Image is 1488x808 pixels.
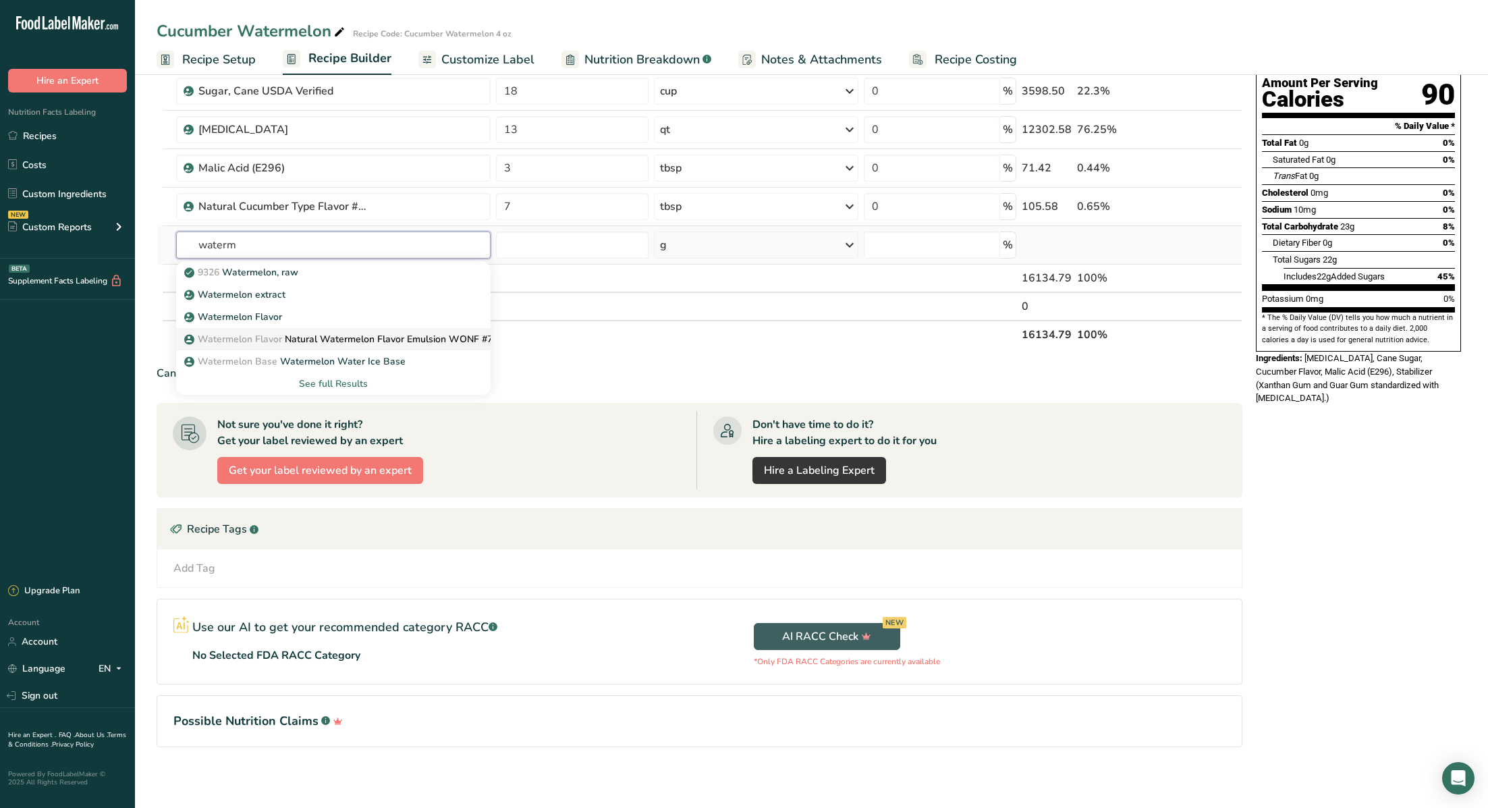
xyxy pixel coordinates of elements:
span: Sodium [1262,205,1292,215]
span: AI RACC Check [782,628,871,645]
button: Get your label reviewed by an expert [217,457,423,484]
span: 22g [1323,254,1337,265]
div: 3598.50 [1022,83,1072,99]
a: Nutrition Breakdown [561,45,711,75]
div: Open Intercom Messenger [1442,762,1475,794]
span: Recipe Setup [182,51,256,69]
button: Hire an Expert [8,69,127,92]
a: Terms & Conditions . [8,730,126,749]
div: Can't find your ingredient? [157,365,1242,381]
div: Malic Acid (E296) [198,160,367,176]
span: Fat [1273,171,1307,181]
div: Calories [1262,90,1378,109]
div: Cucumber Watermelon [157,19,348,43]
span: 0g [1299,138,1308,148]
span: Cholesterol [1262,188,1308,198]
div: Not sure you've done it right? Get your label reviewed by an expert [217,416,403,449]
span: Includes Added Sugars [1284,271,1385,281]
span: 0% [1443,188,1455,198]
p: *Only FDA RACC Categories are currently available [754,655,940,668]
div: g [660,237,667,253]
div: Amount Per Serving [1262,77,1378,90]
span: Dietary Fiber [1273,238,1321,248]
div: Add Tag [173,560,215,576]
div: NEW [883,617,906,628]
span: Total Sugars [1273,254,1321,265]
button: AI RACC Check NEW [754,623,900,650]
span: Nutrition Breakdown [584,51,700,69]
a: Hire a Labeling Expert [752,457,886,484]
span: Total Fat [1262,138,1297,148]
p: No Selected FDA RACC Category [192,647,360,664]
span: 0% [1443,238,1455,248]
a: Notes & Attachments [738,45,882,75]
th: 100% [1074,320,1181,348]
span: Ingredients: [1256,353,1302,363]
span: 22g [1317,271,1331,281]
th: Net Totals [173,320,1019,348]
section: % Daily Value * [1262,118,1455,134]
div: 90 [1421,77,1455,113]
a: Recipe Builder [283,43,391,76]
div: Powered By FoodLabelMaker © 2025 All Rights Reserved [8,770,127,786]
span: 0% [1443,294,1455,304]
span: Total Carbohydrate [1262,221,1338,232]
span: Recipe Builder [308,49,391,68]
div: BETA [9,265,30,273]
span: 0% [1443,155,1455,165]
a: Recipe Costing [909,45,1017,75]
div: EN [99,661,127,677]
a: Watermelon Flavor [176,306,491,328]
span: 0% [1443,205,1455,215]
a: Hire an Expert . [8,730,56,740]
div: cup [660,83,677,99]
span: 0mg [1306,294,1323,304]
a: Customize Label [418,45,534,75]
div: 76.25% [1077,122,1178,138]
p: Natural Watermelon Flavor Emulsion WONF #73028 [187,332,514,346]
span: 0mg [1311,188,1328,198]
div: tbsp [660,160,682,176]
div: 100% [1077,270,1178,286]
div: Sugar, Cane USDA Verified [198,83,367,99]
a: About Us . [75,730,107,740]
a: Recipe Setup [157,45,256,75]
span: Notes & Attachments [761,51,882,69]
a: Watermelon BaseWatermelon Water Ice Base [176,350,491,373]
div: qt [660,122,670,138]
section: * The % Daily Value (DV) tells you how much a nutrient in a serving of food contributes to a dail... [1262,313,1455,346]
div: 22.3% [1077,83,1178,99]
span: 0g [1323,238,1332,248]
p: Watermelon Water Ice Base [187,354,406,369]
div: 0 [1022,298,1072,315]
div: Upgrade Plan [8,585,80,598]
div: 105.58 [1022,198,1072,215]
span: 10mg [1294,205,1316,215]
span: 0g [1326,155,1335,165]
span: 45% [1437,271,1455,281]
span: Recipe Costing [935,51,1017,69]
p: Watermelon, raw [187,265,298,279]
span: 9326 [198,266,219,279]
i: Trans [1273,171,1295,181]
span: 8% [1443,221,1455,232]
div: [MEDICAL_DATA] [198,122,367,138]
div: 0.44% [1077,160,1178,176]
span: Saturated Fat [1273,155,1324,165]
input: Add Ingredient [176,232,491,259]
div: See full Results [176,373,491,395]
span: Watermelon Flavor [198,333,282,346]
th: 16134.79 [1019,320,1074,348]
p: Watermelon extract [187,288,285,302]
div: Recipe Code: Cucumber Watermelon 4 oz [353,28,512,40]
a: Watermelon extract [176,284,491,306]
a: Watermelon FlavorNatural Watermelon Flavor Emulsion WONF #73028 [176,328,491,350]
div: 12302.58 [1022,122,1072,138]
a: Language [8,657,65,680]
div: See full Results [187,377,480,391]
a: Privacy Policy [52,740,94,749]
div: tbsp [660,198,682,215]
div: 71.42 [1022,160,1072,176]
span: 0g [1309,171,1319,181]
div: 0.65% [1077,198,1178,215]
